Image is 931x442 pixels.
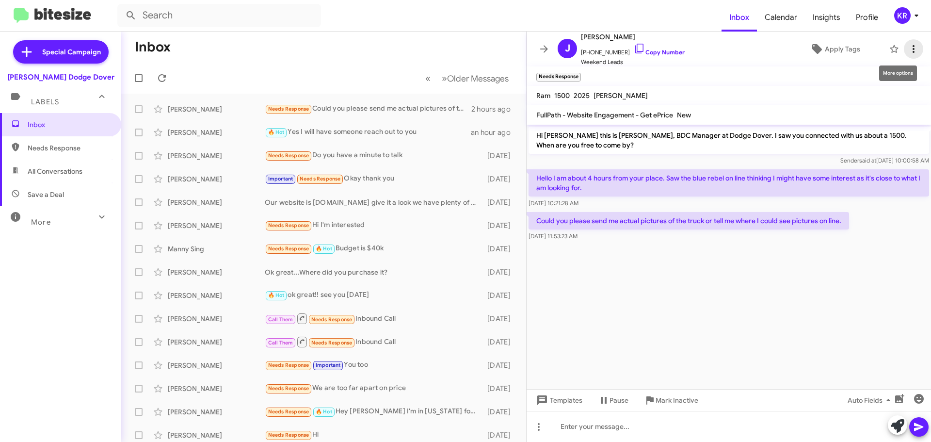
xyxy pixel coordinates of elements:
div: [PERSON_NAME] [168,384,265,393]
button: Mark Inactive [636,392,706,409]
a: Calendar [757,3,805,32]
div: Budget is $40k [265,243,482,254]
span: said at [859,157,876,164]
div: [DATE] [482,407,518,417]
span: Call Them [268,340,293,346]
div: [PERSON_NAME] [168,151,265,161]
button: Templates [527,392,590,409]
span: All Conversations [28,166,82,176]
div: [DATE] [482,197,518,207]
span: [PERSON_NAME] [594,91,648,100]
span: Auto Fields [848,392,894,409]
span: Pause [610,392,628,409]
span: Needs Response [268,409,309,415]
button: Apply Tags [785,40,884,58]
div: [DATE] [482,291,518,300]
a: Inbox [722,3,757,32]
div: Could you please send me actual pictures of the truck or tell me where I could see pictures on line. [265,103,471,115]
div: [PERSON_NAME] [168,430,265,440]
span: Needs Response [268,222,309,229]
div: Inbound Call [265,336,482,348]
a: Special Campaign [13,40,109,64]
span: 1500 [554,91,570,100]
div: You too [265,360,482,371]
small: Needs Response [536,73,581,82]
span: Needs Response [268,246,309,252]
div: Yes I will have someone reach out to you [265,127,471,138]
span: « [425,72,431,84]
span: Important [268,176,293,182]
div: Our website is [DOMAIN_NAME] give it a look we have plenty of vehicles [265,197,482,207]
div: Hi [265,429,482,441]
span: [DATE] 11:53:23 AM [529,232,578,240]
div: [PERSON_NAME] [168,314,265,324]
div: [DATE] [482,337,518,347]
button: Pause [590,392,636,409]
span: 🔥 Hot [268,129,285,135]
span: Needs Response [300,176,341,182]
span: J [565,41,570,56]
div: [PERSON_NAME] [168,360,265,370]
div: We are too far apart on price [265,383,482,394]
span: Special Campaign [42,47,101,57]
button: Previous [419,68,436,88]
input: Search [117,4,321,27]
div: More options [879,65,917,81]
div: Inbound Call [265,312,482,325]
div: Okay thank you [265,173,482,184]
span: 🔥 Hot [316,246,332,252]
span: 🔥 Hot [268,292,285,298]
p: Hi [PERSON_NAME] this is [PERSON_NAME], BDC Manager at Dodge Dover. I saw you connected with us a... [529,127,929,154]
span: 2025 [574,91,590,100]
div: [DATE] [482,221,518,230]
div: [PERSON_NAME] [168,221,265,230]
div: [DATE] [482,430,518,440]
span: Labels [31,98,59,106]
button: Auto Fields [840,392,902,409]
span: Needs Response [268,362,309,368]
span: Ram [536,91,550,100]
div: [PERSON_NAME] [168,174,265,184]
div: KR [894,7,911,24]
div: an hour ago [471,128,518,137]
div: [PERSON_NAME] [168,197,265,207]
a: Insights [805,3,848,32]
div: Hi I'm interested [265,220,482,231]
div: [PERSON_NAME] [168,337,265,347]
div: [PERSON_NAME] [168,407,265,417]
span: FullPath - Website Engagement - Get ePrice [536,111,673,119]
div: 2 hours ago [471,104,518,114]
div: [DATE] [482,151,518,161]
div: Do you have a minute to talk [265,150,482,161]
button: KR [886,7,920,24]
div: [DATE] [482,244,518,254]
span: Inbox [28,120,110,130]
div: [DATE] [482,267,518,277]
span: More [31,218,51,227]
span: Needs Response [268,385,309,392]
span: Apply Tags [825,40,860,58]
span: Important [316,362,341,368]
span: [DATE] 10:21:28 AM [529,199,578,207]
span: 🔥 Hot [316,409,332,415]
h1: Inbox [135,39,171,55]
span: Needs Response [268,432,309,438]
div: [DATE] [482,314,518,324]
span: Sender [DATE] 10:00:58 AM [840,157,929,164]
span: New [677,111,691,119]
div: [PERSON_NAME] [168,291,265,300]
div: ok great!! see you [DATE] [265,290,482,301]
a: Copy Number [634,49,685,56]
div: Hey [PERSON_NAME] I'm in [US_STATE] for parents weekend! Let's talk [DATE]. Thx [265,406,482,417]
span: Templates [534,392,582,409]
span: [PERSON_NAME] [581,31,685,43]
div: [DATE] [482,384,518,393]
div: [DATE] [482,174,518,184]
span: Save a Deal [28,190,64,199]
span: [PHONE_NUMBER] [581,43,685,57]
span: Profile [848,3,886,32]
p: Could you please send me actual pictures of the truck or tell me where I could see pictures on line. [529,212,849,229]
